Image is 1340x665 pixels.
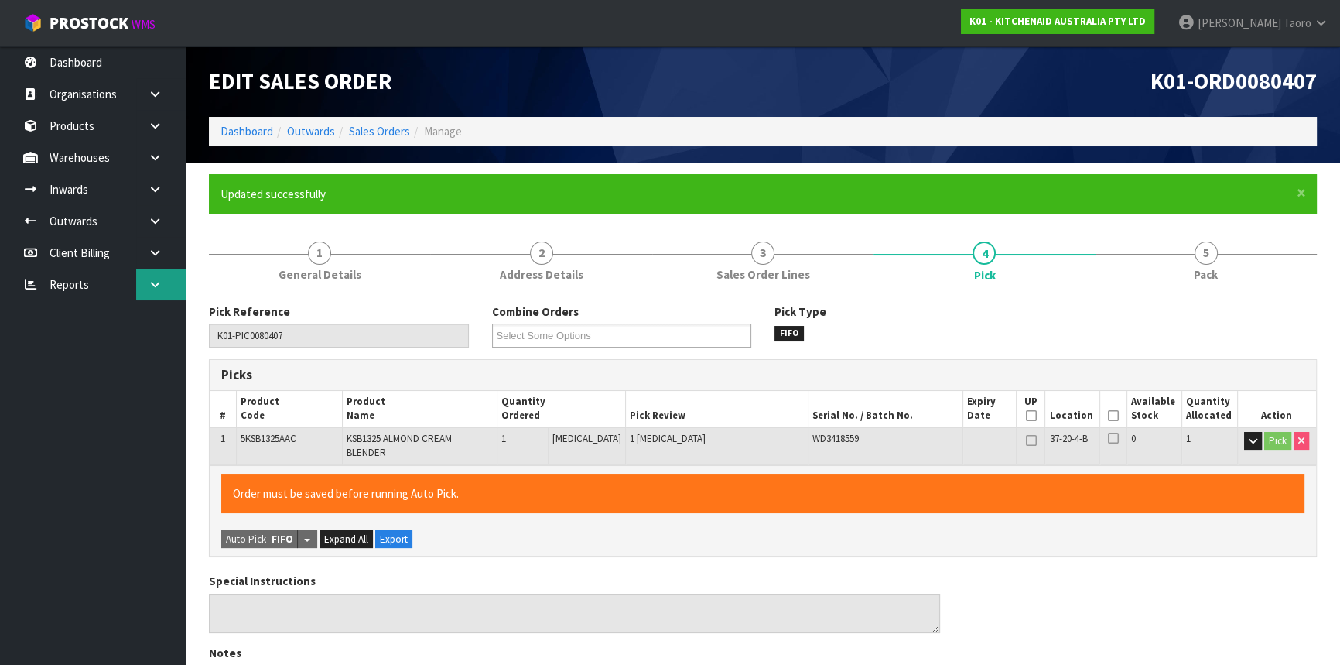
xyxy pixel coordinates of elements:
span: 37-20-4-B [1049,432,1087,445]
strong: FIFO [272,533,293,546]
th: Location [1045,391,1100,427]
span: 0 [1131,432,1136,445]
span: Address Details [500,266,583,283]
span: 2 [530,242,553,265]
th: Product Code [236,391,342,427]
span: Expand All [324,533,368,546]
span: Taoro [1284,15,1311,30]
span: ProStock [50,13,128,33]
button: Pick [1264,432,1291,451]
a: Outwards [287,124,335,139]
span: KSB1325 ALMOND CREAM BLENDER [347,432,452,459]
span: 5KSB1325AAC [241,432,296,445]
span: 1 [501,432,506,445]
strong: K01 - KITCHENAID AUSTRALIA PTY LTD [969,15,1146,28]
th: Serial No. / Batch No. [808,391,963,427]
span: [MEDICAL_DATA] [552,432,621,445]
th: Action [1237,391,1316,427]
a: Dashboard [220,124,273,139]
span: Pack [1194,266,1218,283]
img: cube-alt.png [23,13,43,33]
th: Expiry Date [963,391,1017,427]
span: FIFO [774,326,804,341]
span: 4 [973,242,996,265]
span: 1 [MEDICAL_DATA] [630,432,706,445]
label: Special Instructions [209,573,316,589]
th: UP [1017,391,1045,427]
th: Quantity Ordered [497,391,625,427]
label: Notes [209,645,241,661]
th: Available Stock [1127,391,1182,427]
span: [PERSON_NAME] [1198,15,1281,30]
span: Manage [424,124,462,139]
span: Sales Order Lines [716,266,810,283]
th: Product Name [342,391,497,427]
small: WMS [132,17,156,32]
th: Quantity Allocated [1182,391,1237,427]
span: 1 [1186,432,1191,445]
span: Edit Sales Order [209,67,391,95]
th: Pick Review [625,391,808,427]
a: K01 - KITCHENAID AUSTRALIA PTY LTD [961,9,1154,34]
span: General Details [279,266,361,283]
span: Updated successfully [220,187,326,201]
span: × [1297,182,1306,204]
button: Export [375,530,412,549]
span: 1 [308,242,331,265]
label: Pick Type [774,303,826,320]
button: Auto Pick -FIFO [221,530,298,549]
a: Sales Orders [349,124,410,139]
span: Pick [973,267,995,283]
span: 1 [220,432,225,445]
button: Expand All [320,530,373,549]
span: WD3418559 [812,432,859,445]
label: Combine Orders [492,303,579,320]
label: Pick Reference [209,303,290,320]
th: # [210,391,236,427]
span: 5 [1195,242,1218,265]
h3: Picks [221,368,751,382]
span: 3 [751,242,774,265]
div: Order must be saved before running Auto Pick. [221,474,1304,513]
span: K01-ORD0080407 [1150,67,1317,95]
